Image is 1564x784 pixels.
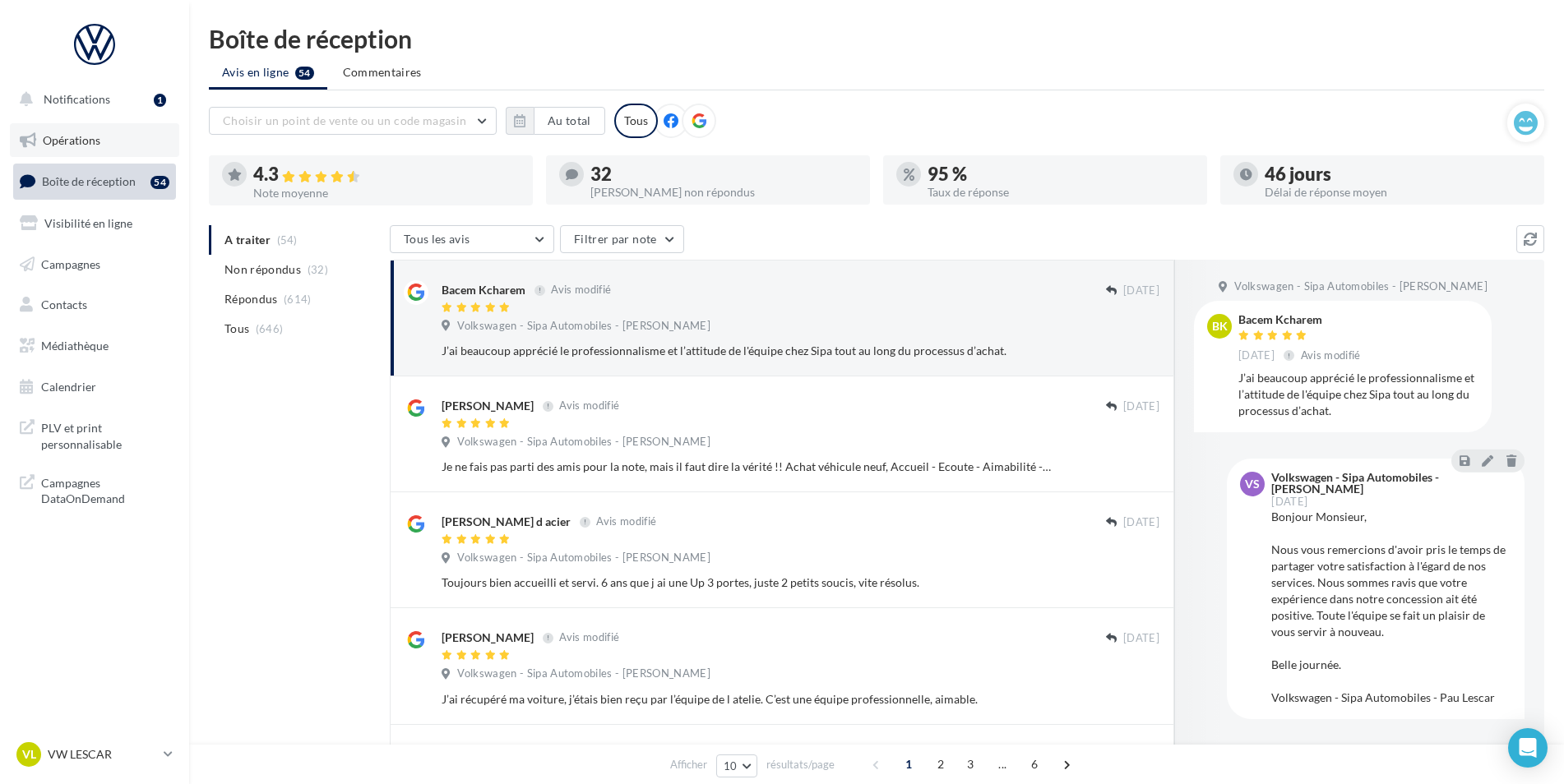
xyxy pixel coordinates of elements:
[534,107,605,135] button: Au total
[1234,279,1488,294] span: Volkswagen - Sipa Automobiles - [PERSON_NAME]
[457,666,710,681] span: Volkswagen - Sipa Automobiles - [PERSON_NAME]
[253,165,520,184] div: 4.3
[41,256,100,270] span: Campagnes
[41,380,96,394] span: Calendrier
[442,343,1053,359] div: J’ai beaucoup apprécié le professionnalisme et l’attitude de l'équipe chez Sipa tout au long du p...
[224,261,301,278] span: Non répondus
[10,465,179,514] a: Campagnes DataOnDemand
[590,187,857,198] div: [PERSON_NAME] non répondus
[256,322,284,335] span: (646)
[1123,284,1159,298] span: [DATE]
[10,329,179,363] a: Médiathèque
[10,288,179,322] a: Contacts
[442,398,534,414] div: [PERSON_NAME]
[308,263,328,276] span: (32)
[343,64,422,81] span: Commentaires
[957,751,983,777] span: 3
[560,225,684,253] button: Filtrer par note
[22,746,36,763] span: VL
[10,82,173,117] button: Notifications 1
[44,216,132,230] span: Visibilité en ligne
[1508,728,1548,768] div: Open Intercom Messenger
[1265,165,1531,183] div: 46 jours
[989,751,1016,777] span: ...
[10,247,179,282] a: Campagnes
[1212,318,1228,334] span: BK
[1271,496,1307,507] span: [DATE]
[404,232,470,246] span: Tous les avis
[442,574,1053,591] div: Toujours bien accueilli et servi. 6 ans que j ai une Up 3 portes, juste 2 petits soucis, vite rés...
[150,176,169,189] div: 54
[442,514,571,530] div: [PERSON_NAME] d acier
[44,92,110,106] span: Notifications
[716,754,758,777] button: 10
[154,94,166,107] div: 1
[442,630,534,646] div: [PERSON_NAME]
[457,435,710,450] span: Volkswagen - Sipa Automobiles - [PERSON_NAME]
[1123,631,1159,646] span: [DATE]
[13,739,176,770] a: VL VW LESCAR
[284,293,312,306] span: (614)
[590,165,857,183] div: 32
[928,751,954,777] span: 2
[506,107,605,135] button: Au total
[209,26,1544,51] div: Boîte de réception
[42,174,136,188] span: Boîte de réception
[724,759,738,772] span: 10
[895,751,922,777] span: 1
[1265,187,1531,198] div: Délai de réponse moyen
[1238,370,1478,419] div: J’ai beaucoup apprécié le professionnalisme et l’attitude de l'équipe chez Sipa tout au long du p...
[1271,472,1508,495] div: Volkswagen - Sipa Automobiles - [PERSON_NAME]
[224,321,249,337] span: Tous
[1271,509,1511,706] div: Bonjour Monsieur, Nous vous remercions d'avoir pris le temps de partager votre satisfaction à l'é...
[41,417,169,452] span: PLV et print personnalisable
[10,410,179,459] a: PLV et print personnalisable
[551,284,611,297] span: Avis modifié
[10,370,179,404] a: Calendrier
[1238,348,1275,363] span: [DATE]
[766,757,835,772] span: résultats/page
[457,551,710,565] span: Volkswagen - Sipa Automobiles - [PERSON_NAME]
[253,187,520,199] div: Note moyenne
[10,206,179,241] a: Visibilité en ligne
[1021,751,1048,777] span: 6
[928,187,1194,198] div: Taux de réponse
[390,225,554,253] button: Tous les avis
[1301,348,1361,362] span: Avis modifié
[41,472,169,507] span: Campagnes DataOnDemand
[928,165,1194,183] div: 95 %
[41,297,87,311] span: Contacts
[10,164,179,199] a: Boîte de réception54
[41,339,109,353] span: Médiathèque
[43,133,100,147] span: Opérations
[48,746,157,763] p: VW LESCAR
[559,631,619,644] span: Avis modifié
[442,282,525,298] div: Bacem Kcharem
[442,459,1053,475] div: Je ne fais pas parti des amis pour la note, mais il faut dire la vérité !! Achat véhicule neuf, A...
[10,123,179,158] a: Opérations
[1123,515,1159,530] span: [DATE]
[559,399,619,413] span: Avis modifié
[1123,399,1159,414] span: [DATE]
[457,319,710,334] span: Volkswagen - Sipa Automobiles - [PERSON_NAME]
[670,757,707,772] span: Afficher
[209,107,497,135] button: Choisir un point de vente ou un code magasin
[442,691,1053,708] div: J’ai récupéré ma voiture, j’étais bien reçu par l’équipe de l atelie. C’est une équipe profession...
[224,291,278,307] span: Répondus
[1245,476,1260,492] span: VS
[223,113,466,127] span: Choisir un point de vente ou un code magasin
[614,104,658,138] div: Tous
[1238,314,1364,325] div: Bacem Kcharem
[596,515,656,528] span: Avis modifié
